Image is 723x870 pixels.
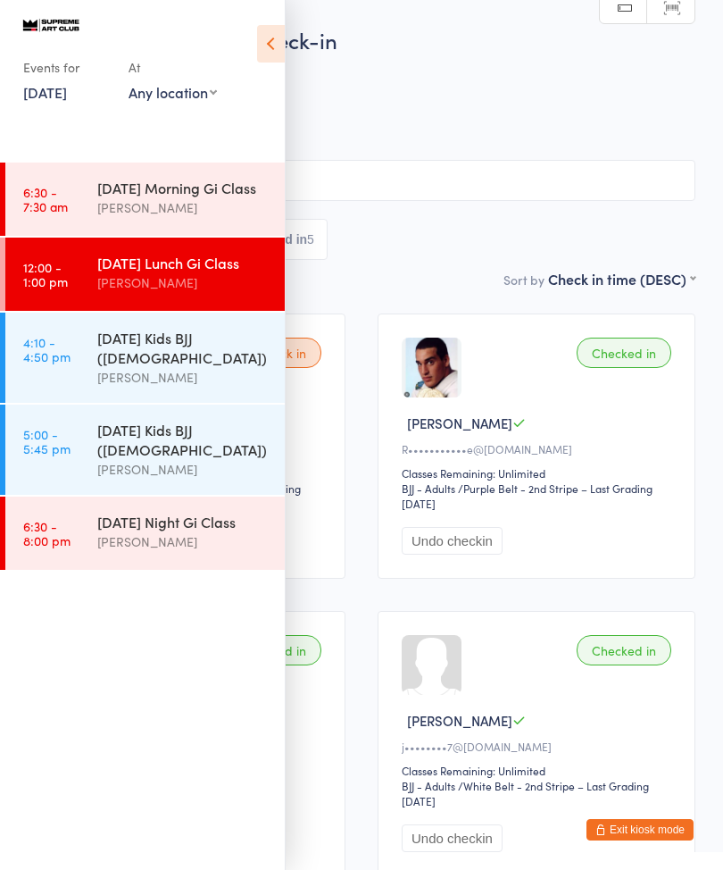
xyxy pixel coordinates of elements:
[129,82,217,102] div: Any location
[407,414,512,432] span: [PERSON_NAME]
[5,238,285,311] a: 12:00 -1:00 pm[DATE] Lunch Gi Class[PERSON_NAME]
[28,63,668,81] span: [DATE] 12:00pm
[402,465,677,481] div: Classes Remaining: Unlimited
[97,272,270,293] div: [PERSON_NAME]
[402,778,649,808] span: / White Belt - 2nd Stripe – Last Grading [DATE]
[402,441,677,456] div: R•••••••••••e@[DOMAIN_NAME]
[402,778,455,793] div: BJJ - Adults
[407,711,512,730] span: [PERSON_NAME]
[23,335,71,364] time: 4:10 - 4:50 pm
[28,81,668,99] span: [PERSON_NAME]
[577,338,671,368] div: Checked in
[23,427,71,456] time: 5:00 - 5:45 pm
[5,313,285,403] a: 4:10 -4:50 pm[DATE] Kids BJJ ([DEMOGRAPHIC_DATA])[PERSON_NAME]
[503,271,544,289] label: Sort by
[97,420,270,459] div: [DATE] Kids BJJ ([DEMOGRAPHIC_DATA])
[548,269,695,289] div: Check in time (DESC)
[28,160,695,201] input: Search
[23,519,71,548] time: 6:30 - 8:00 pm
[5,163,285,236] a: 6:30 -7:30 am[DATE] Morning Gi Class[PERSON_NAME]
[5,405,285,495] a: 5:00 -5:45 pm[DATE] Kids BJJ ([DEMOGRAPHIC_DATA])[PERSON_NAME]
[97,328,270,367] div: [DATE] Kids BJJ ([DEMOGRAPHIC_DATA])
[23,260,68,289] time: 12:00 - 1:00 pm
[97,459,270,480] div: [PERSON_NAME]
[97,512,270,531] div: [DATE] Night Gi Class
[28,117,695,135] span: BJJ - Adults
[402,824,503,852] button: Undo checkin
[129,53,217,82] div: At
[586,819,694,841] button: Exit kiosk mode
[28,99,668,117] span: [PERSON_NAME]
[5,497,285,570] a: 6:30 -8:00 pm[DATE] Night Gi Class[PERSON_NAME]
[402,481,652,511] span: / Purple Belt - 2nd Stripe – Last Grading [DATE]
[97,178,270,197] div: [DATE] Morning Gi Class
[18,14,85,35] img: Supreme Art Club Pty Ltd
[97,531,270,552] div: [PERSON_NAME]
[28,25,695,54] h2: [DATE] Lunch Gi Class Check-in
[97,253,270,272] div: [DATE] Lunch Gi Class
[23,82,67,102] a: [DATE]
[97,197,270,218] div: [PERSON_NAME]
[402,481,455,496] div: BJJ - Adults
[23,53,111,82] div: Events for
[307,232,314,247] div: 5
[402,739,677,754] div: j••••••••7@[DOMAIN_NAME]
[577,635,671,665] div: Checked in
[402,338,461,397] img: image1752658767.png
[23,185,68,213] time: 6:30 - 7:30 am
[97,367,270,388] div: [PERSON_NAME]
[402,527,503,555] button: Undo checkin
[402,763,677,778] div: Classes Remaining: Unlimited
